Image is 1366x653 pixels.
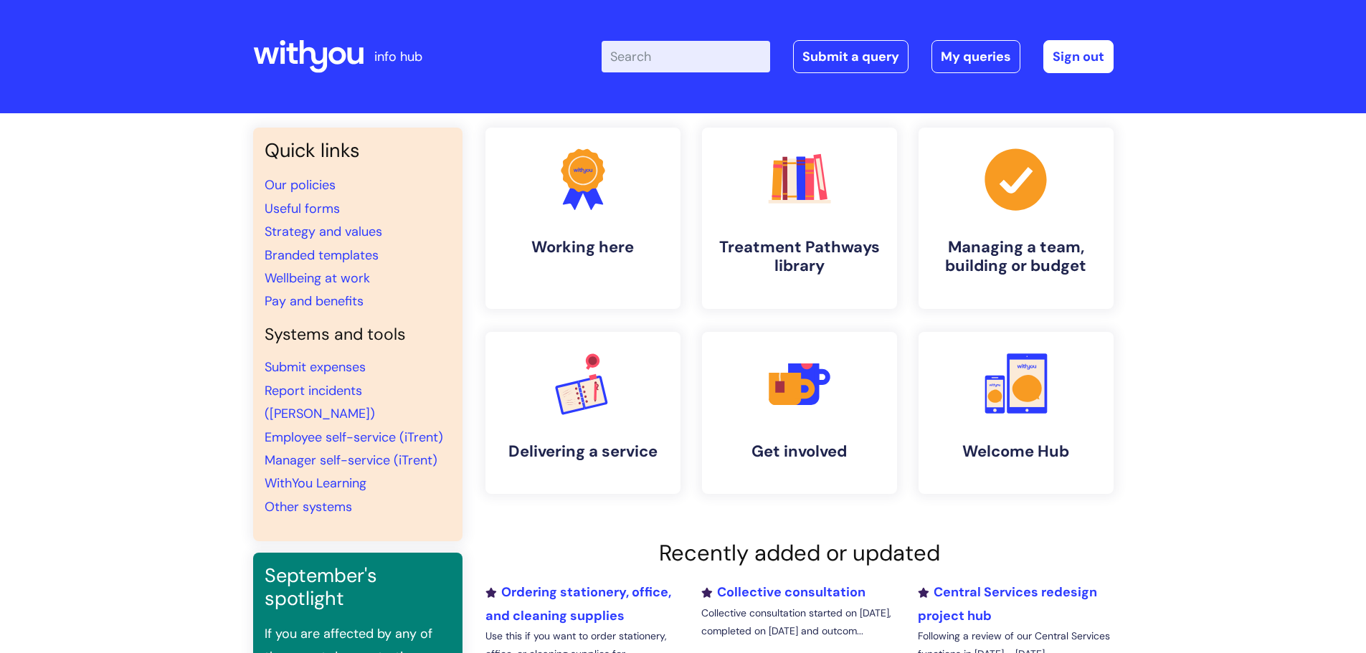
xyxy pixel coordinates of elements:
[930,442,1102,461] h4: Welcome Hub
[265,358,366,376] a: Submit expenses
[1043,40,1114,73] a: Sign out
[918,583,1097,624] a: Central Services redesign project hub
[713,238,886,276] h4: Treatment Pathways library
[793,40,909,73] a: Submit a query
[485,332,680,494] a: Delivering a service
[265,223,382,240] a: Strategy and values
[265,382,375,422] a: Report incidents ([PERSON_NAME])
[265,564,451,611] h3: September's spotlight
[265,139,451,162] h3: Quick links
[374,45,422,68] p: info hub
[931,40,1020,73] a: My queries
[265,429,443,446] a: Employee self-service (iTrent)
[265,498,352,515] a: Other systems
[485,540,1114,566] h2: Recently added or updated
[497,442,669,461] h4: Delivering a service
[701,583,865,601] a: Collective consultation
[265,475,366,492] a: WithYou Learning
[265,200,340,217] a: Useful forms
[265,270,370,287] a: Wellbeing at work
[930,238,1102,276] h4: Managing a team, building or budget
[265,247,379,264] a: Branded templates
[701,604,896,640] p: Collective consultation started on [DATE], completed on [DATE] and outcom...
[265,325,451,345] h4: Systems and tools
[602,41,770,72] input: Search
[265,176,336,194] a: Our policies
[485,128,680,309] a: Working here
[919,332,1114,494] a: Welcome Hub
[602,40,1114,73] div: | -
[497,238,669,257] h4: Working here
[713,442,886,461] h4: Get involved
[485,583,671,624] a: Ordering stationery, office, and cleaning supplies
[265,452,437,469] a: Manager self-service (iTrent)
[265,292,364,310] a: Pay and benefits
[919,128,1114,309] a: Managing a team, building or budget
[702,332,897,494] a: Get involved
[702,128,897,309] a: Treatment Pathways library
